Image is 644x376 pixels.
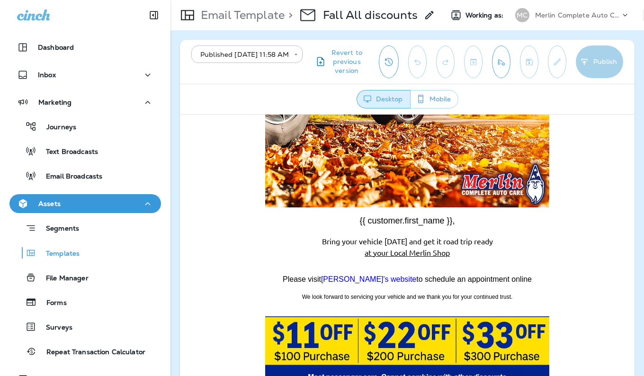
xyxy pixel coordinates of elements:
div: MC [515,8,529,22]
img: saver-coupon.jpg [85,202,369,286]
p: Assets [38,200,61,207]
button: File Manager [9,268,161,287]
p: Templates [36,250,80,259]
p: Segments [36,224,79,234]
button: Templates [9,243,161,263]
button: Surveys [9,317,161,337]
button: Text Broadcasts [9,141,161,161]
button: Marketing [9,93,161,112]
p: Forms [37,299,67,308]
button: Revert to previous version [310,45,371,78]
button: Email Broadcasts [9,166,161,186]
span: {{ customer.first_name }}, [179,101,275,111]
button: Assets [9,194,161,213]
button: Repeat Transaction Calculator [9,341,161,361]
span: Bring your vehicle [DATE] and get it road trip ready [142,122,313,131]
button: Collapse Sidebar [141,6,167,25]
button: Journeys [9,116,161,136]
p: Surveys [36,323,72,332]
p: Journeys [37,123,76,132]
span: Working as: [465,11,506,19]
p: Inbox [38,71,56,79]
p: Marketing [38,98,72,106]
button: Mobile [410,90,458,108]
p: Email Template [197,8,285,22]
button: Desktop [357,90,411,108]
p: Email Broadcasts [36,172,102,181]
button: View Changelog [379,45,399,78]
p: > [285,8,293,22]
p: Merlin Complete Auto Care [535,11,620,19]
span: at your Local Merlin Shop [185,133,270,143]
span: We look forward to servicing your vehicle and we thank you for your continued trust. [122,179,333,186]
button: Send test email [492,45,510,78]
button: Segments [9,218,161,238]
p: Repeat Transaction Calculator [37,348,145,357]
span: Please visit to schedule an appointment online [103,161,352,169]
div: Published [DATE] 11:58 AM [198,50,287,59]
p: Text Broadcasts [36,148,98,157]
button: Forms [9,292,161,312]
span: Revert to previous version [326,48,367,75]
button: Inbox [9,65,161,84]
p: Fall All discounts [323,8,418,22]
a: [PERSON_NAME]'s website [141,161,236,169]
button: Dashboard [9,38,161,57]
p: File Manager [36,274,89,283]
p: Dashboard [38,44,74,51]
